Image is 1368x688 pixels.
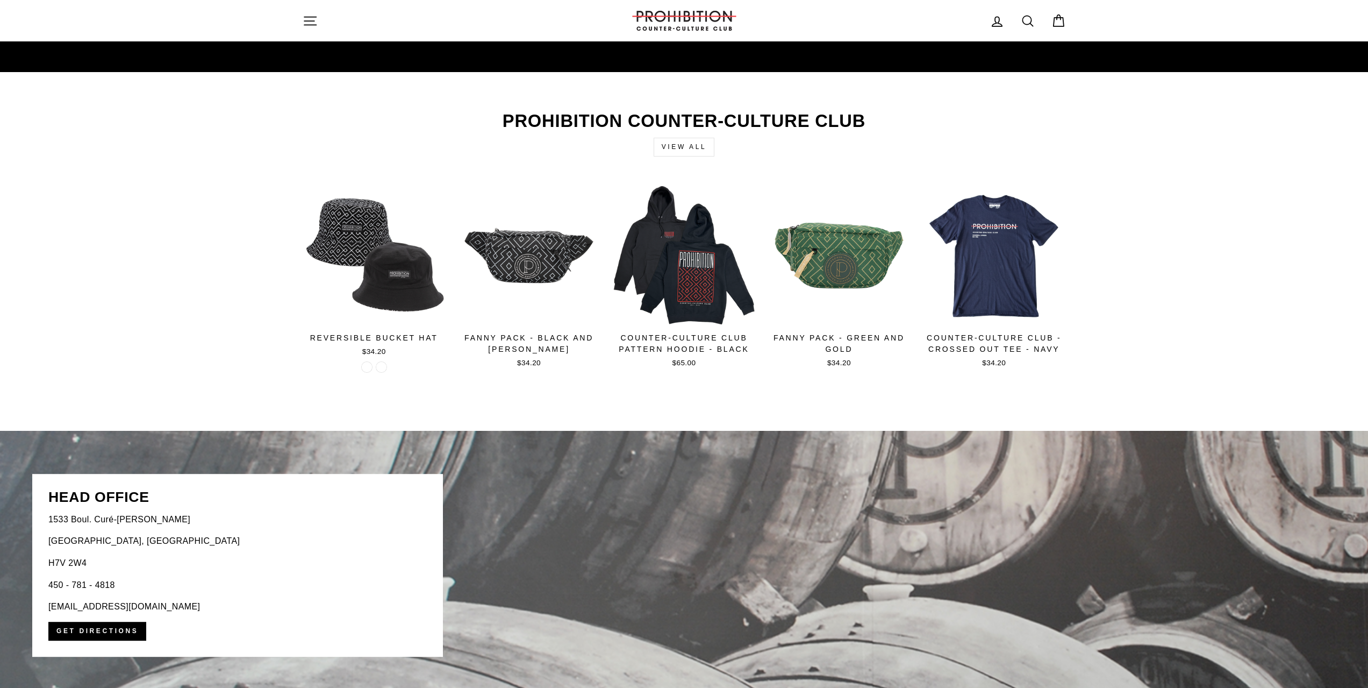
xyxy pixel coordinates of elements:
[922,183,1065,372] a: COUNTER-CULTURE CLUB - CROSSED OUT TEE - NAVY$34.20
[612,183,755,372] a: Counter-Culture Club Pattern Hoodie - Black$65.00
[612,332,755,355] div: Counter-Culture Club Pattern Hoodie - Black
[922,332,1065,355] div: COUNTER-CULTURE CLUB - CROSSED OUT TEE - NAVY
[303,332,446,344] div: REVERSIBLE BUCKET HAT
[654,138,715,157] a: View all
[303,112,1066,130] h2: PROHIBITION COUNTER-CULTURE CLUB
[631,11,738,31] img: PROHIBITION COUNTER-CULTURE CLUB
[768,332,911,355] div: FANNY PACK - GREEN AND GOLD
[612,358,755,368] div: $65.00
[768,183,911,372] a: FANNY PACK - GREEN AND GOLD$34.20
[768,358,911,368] div: $34.20
[922,358,1065,368] div: $34.20
[303,346,446,357] div: $34.20
[457,183,600,372] a: FANNY PACK - BLACK AND [PERSON_NAME]$34.20
[303,183,446,360] a: REVERSIBLE BUCKET HAT$34.20
[457,358,600,368] div: $34.20
[457,332,600,355] div: FANNY PACK - BLACK AND [PERSON_NAME]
